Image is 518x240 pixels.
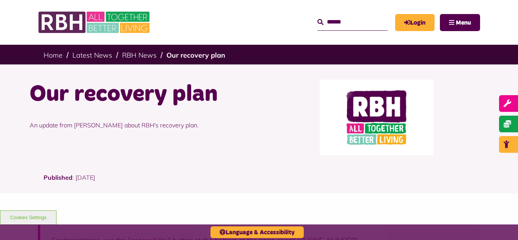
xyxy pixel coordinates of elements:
span: Menu [456,20,471,26]
img: RBH [38,8,152,37]
a: Our recovery plan [166,51,225,60]
button: Language & Accessibility [210,226,304,238]
a: RBH News [122,51,157,60]
a: Latest News [72,51,112,60]
img: RBH logo [320,80,433,155]
iframe: Netcall Web Assistant for live chat [484,206,518,240]
p: : [DATE] [44,173,474,193]
strong: Published [44,174,72,181]
input: Search [317,14,388,30]
h1: Our recovery plan [30,80,253,109]
a: MyRBH [395,14,435,31]
a: Home [44,51,63,60]
button: Navigation [440,14,480,31]
p: An update from [PERSON_NAME] about RBH's recovery plan. [30,109,253,141]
